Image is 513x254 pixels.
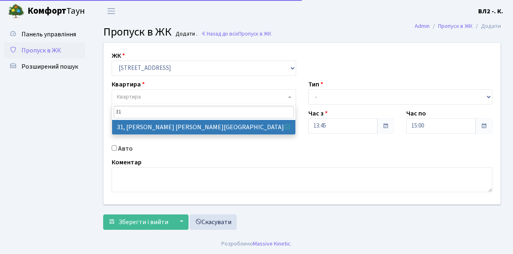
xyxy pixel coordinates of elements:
nav: breadcrumb [403,18,513,35]
button: Переключити навігацію [101,4,121,18]
li: Додати [473,22,501,31]
a: Розширений пошук [4,59,85,75]
label: Коментар [112,157,142,167]
a: Пропуск в ЖК [438,22,473,30]
b: Комфорт [28,4,66,17]
a: Назад до всіхПропуск в ЖК [201,30,271,38]
a: Скасувати [190,214,237,230]
small: Додати . [174,31,197,38]
label: ЖК [112,51,125,61]
a: Admin [415,22,430,30]
a: Панель управління [4,26,85,42]
span: Пропуск в ЖК [21,46,61,55]
span: Квартира [117,93,141,101]
a: Пропуск в ЖК [4,42,85,59]
a: ВЛ2 -. К. [478,6,503,16]
label: Тип [308,80,323,89]
a: Massive Kinetic [253,239,290,248]
div: Розроблено . [221,239,292,248]
span: Зберегти і вийти [119,218,168,227]
li: 31, [PERSON_NAME] [PERSON_NAME][GEOGRAPHIC_DATA] [112,120,296,134]
button: Зберегти і вийти [103,214,174,230]
label: Квартира [112,80,145,89]
span: Таун [28,4,85,18]
label: Авто [118,144,133,153]
img: logo.png [8,3,24,19]
span: Панель управління [21,30,76,39]
b: ВЛ2 -. К. [478,7,503,16]
label: Час з [308,109,328,118]
label: Час по [406,109,426,118]
span: Пропуск в ЖК [238,30,271,38]
span: Розширений пошук [21,62,78,71]
span: Пропуск в ЖК [103,24,172,40]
